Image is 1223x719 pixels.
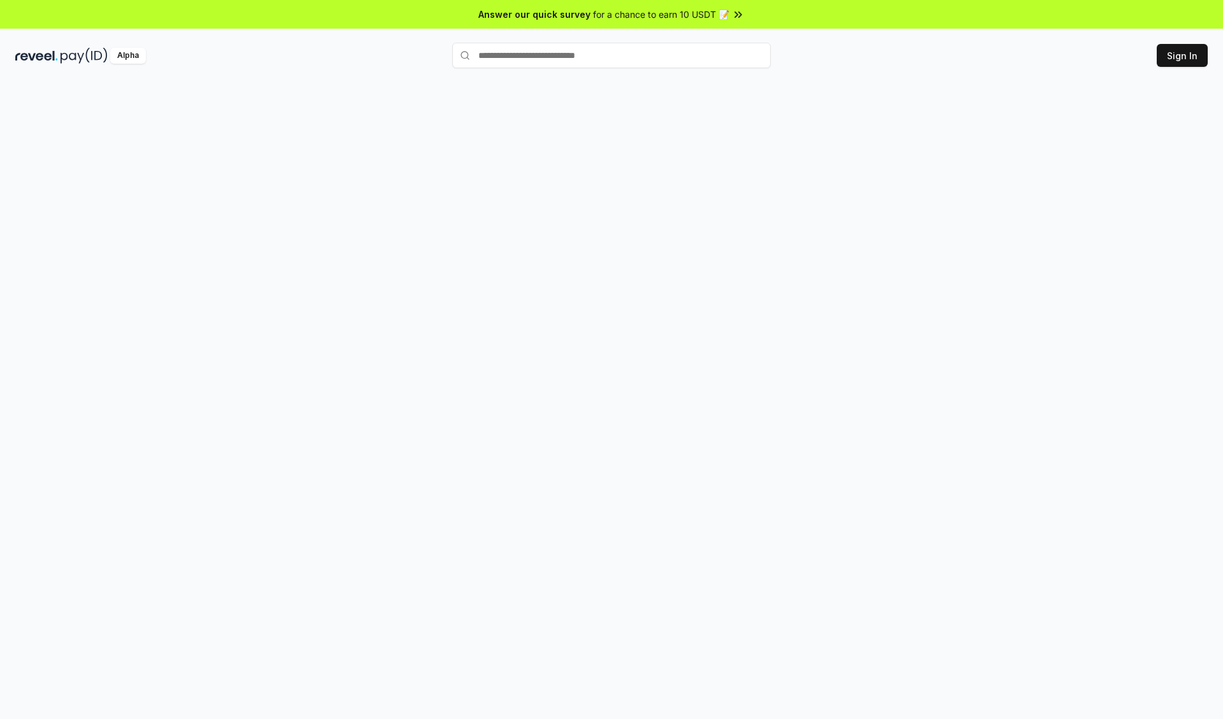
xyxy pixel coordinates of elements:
img: reveel_dark [15,48,58,64]
span: for a chance to earn 10 USDT 📝 [593,8,729,21]
img: pay_id [61,48,108,64]
div: Alpha [110,48,146,64]
button: Sign In [1157,44,1208,67]
span: Answer our quick survey [478,8,590,21]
